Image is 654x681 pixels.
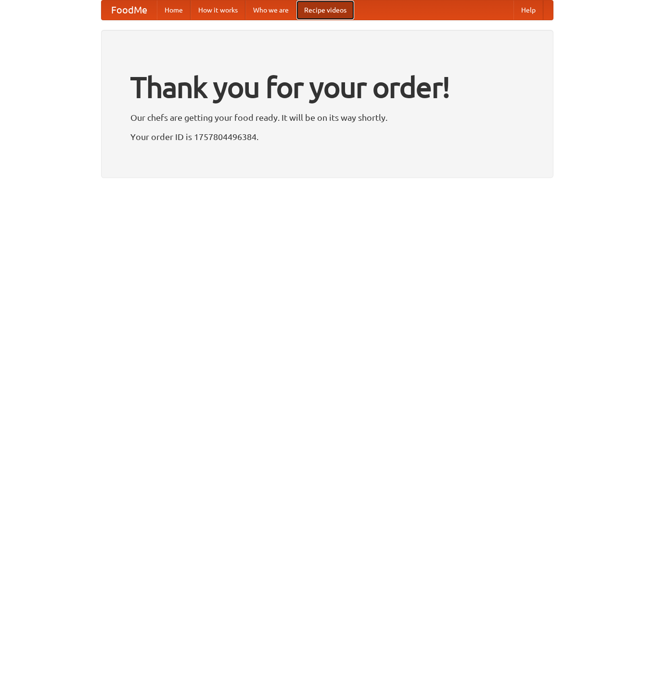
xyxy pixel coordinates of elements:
[245,0,296,20] a: Who we are
[102,0,157,20] a: FoodMe
[130,129,524,144] p: Your order ID is 1757804496384.
[130,110,524,125] p: Our chefs are getting your food ready. It will be on its way shortly.
[157,0,191,20] a: Home
[191,0,245,20] a: How it works
[296,0,354,20] a: Recipe videos
[130,64,524,110] h1: Thank you for your order!
[513,0,543,20] a: Help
